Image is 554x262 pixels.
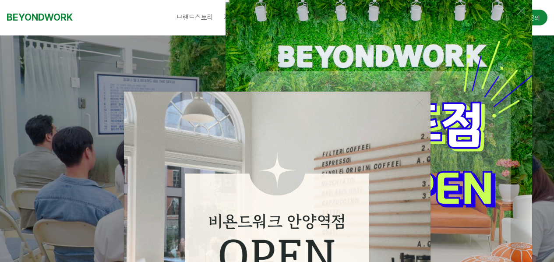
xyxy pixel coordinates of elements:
[171,7,219,28] a: 브랜드스토리
[176,13,213,21] span: 브랜드스토리
[7,9,73,25] a: BEYONDWORK
[224,13,248,21] span: 지점소개
[219,7,254,28] a: 지점소개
